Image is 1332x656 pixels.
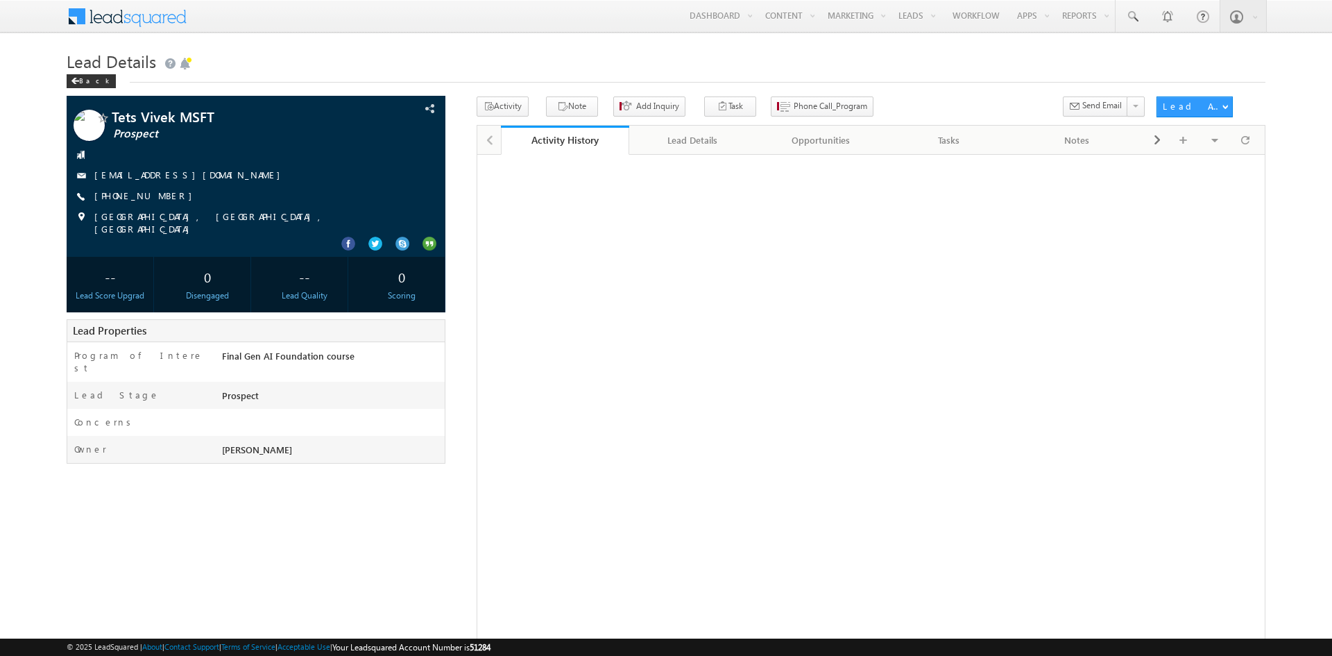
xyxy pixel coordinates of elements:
[74,349,204,374] label: Program of Interest
[142,642,162,651] a: About
[74,389,160,401] label: Lead Stage
[361,289,441,302] div: Scoring
[477,96,529,117] button: Activity
[629,126,758,155] a: Lead Details
[167,289,247,302] div: Disengaged
[94,190,199,203] span: [PHONE_NUMBER]
[470,642,490,653] span: 51284
[768,132,873,149] div: Opportunities
[277,642,330,651] a: Acceptable Use
[885,126,1014,155] a: Tasks
[1082,99,1122,112] span: Send Email
[361,264,441,289] div: 0
[1063,96,1128,117] button: Send Email
[896,132,1001,149] div: Tasks
[221,642,275,651] a: Terms of Service
[771,96,873,117] button: Phone Call_Program
[70,264,150,289] div: --
[73,323,146,337] span: Lead Properties
[74,416,136,428] label: Concerns
[94,169,287,180] a: [EMAIL_ADDRESS][DOMAIN_NAME]
[219,349,445,369] div: Final Gen AI Foundation course
[113,127,350,141] span: Prospect
[67,50,156,72] span: Lead Details
[332,642,490,653] span: Your Leadsquared Account Number is
[219,389,445,408] div: Prospect
[501,126,629,155] a: Activity History
[264,264,344,289] div: --
[167,264,247,289] div: 0
[1156,96,1233,117] button: Lead Actions
[67,74,123,85] a: Back
[74,110,105,146] img: Profile photo
[1025,132,1129,149] div: Notes
[704,96,756,117] button: Task
[546,96,598,117] button: Note
[94,210,404,235] span: [GEOGRAPHIC_DATA], [GEOGRAPHIC_DATA], [GEOGRAPHIC_DATA]
[794,100,867,112] span: Phone Call_Program
[613,96,685,117] button: Add Inquiry
[70,289,150,302] div: Lead Score Upgrad
[112,110,349,124] span: Tets Vivek MSFT
[67,74,116,88] div: Back
[1163,100,1222,112] div: Lead Actions
[74,443,107,455] label: Owner
[757,126,885,155] a: Opportunities
[636,100,679,112] span: Add Inquiry
[164,642,219,651] a: Contact Support
[1014,126,1142,155] a: Notes
[67,641,490,654] span: © 2025 LeadSquared | | | | |
[222,444,292,455] span: [PERSON_NAME]
[511,133,619,146] div: Activity History
[640,132,745,149] div: Lead Details
[264,289,344,302] div: Lead Quality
